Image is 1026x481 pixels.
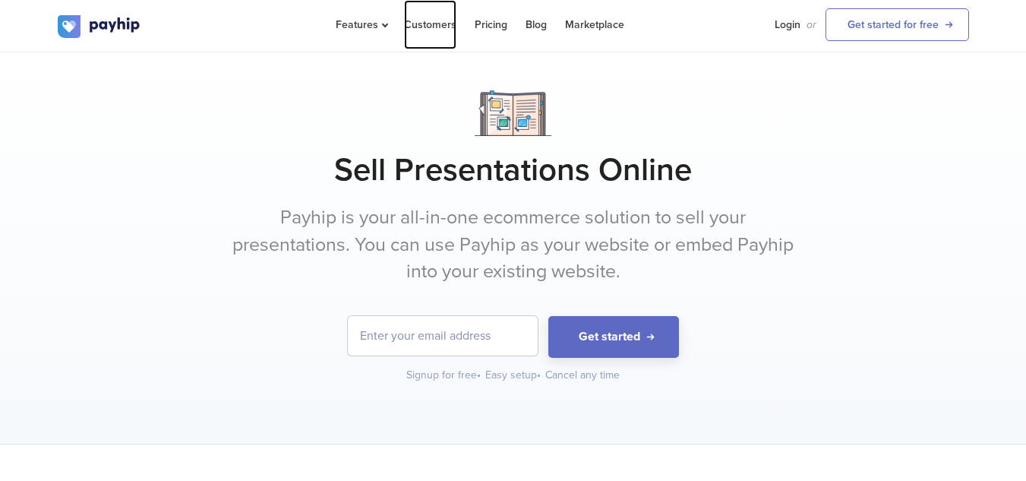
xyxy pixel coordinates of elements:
[58,15,141,38] img: logo.svg
[406,368,482,383] div: Signup for free
[336,18,386,31] span: Features
[537,369,541,381] span: •
[485,368,542,383] div: Easy setup
[229,204,798,286] p: Payhip is your all-in-one ecommerce solution to sell your presentations. You can use Payhip as yo...
[475,90,551,136] img: Notebook.png
[826,8,969,41] a: Get started for free
[477,369,481,381] span: •
[58,151,969,189] h1: Sell Presentations Online
[348,316,538,356] input: Enter your email address
[545,368,620,383] div: Cancel any time
[548,316,679,358] button: Get started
